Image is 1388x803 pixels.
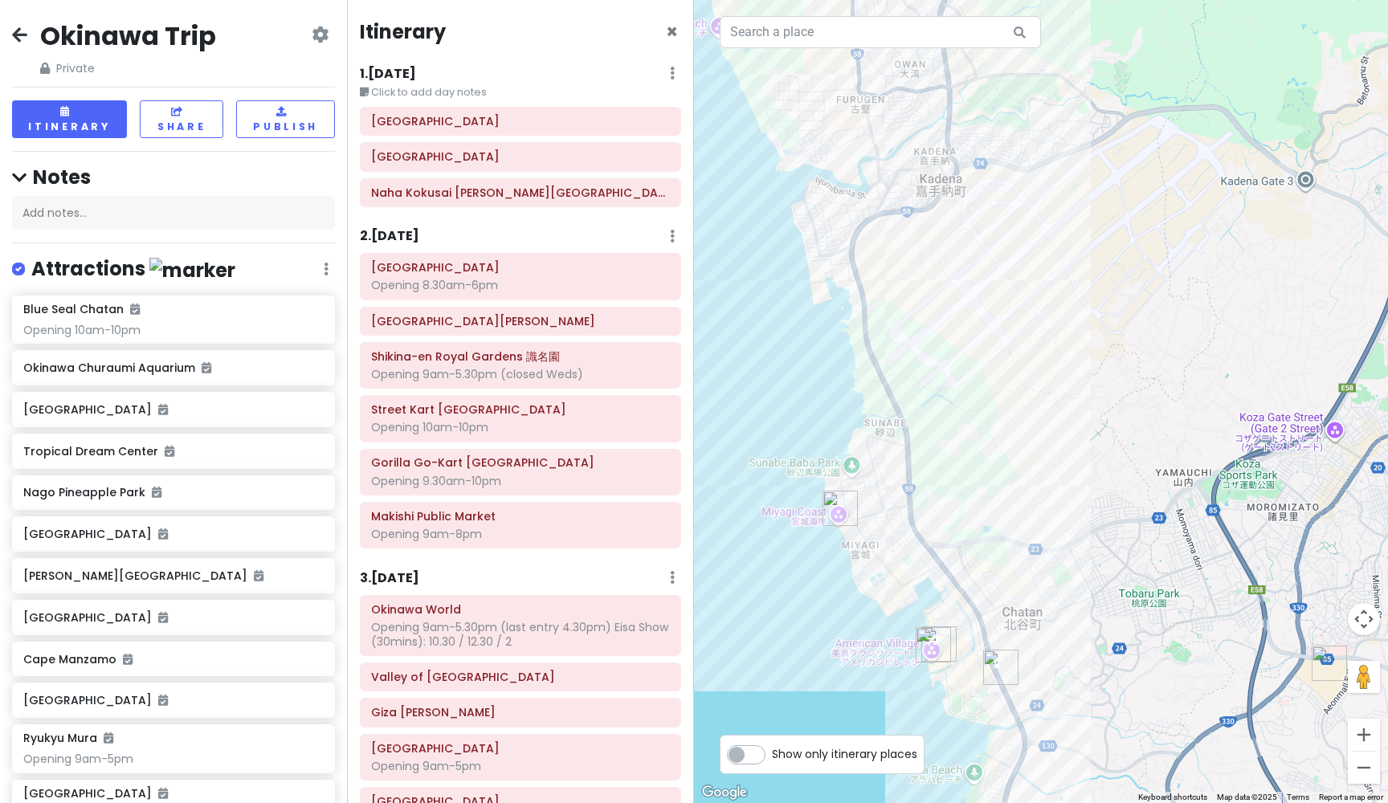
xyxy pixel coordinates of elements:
span: Private [40,59,216,77]
h6: Blue Seal Chatan [23,302,140,316]
h6: Nago Pineapple Park [23,485,323,499]
h6: Gorilla Go-Kart Okinawa [371,455,670,470]
div: American Village [916,627,951,662]
button: Close [666,22,678,42]
span: Show only itinerary places [772,745,917,763]
i: Added to itinerary [165,446,174,457]
div: Taco Rice Cafe Kijimuna [921,626,957,662]
div: Opening 9am-8pm [371,527,670,541]
div: Miyagi Coast [823,491,858,526]
h6: [GEOGRAPHIC_DATA] [23,786,168,801]
a: Open this area in Google Maps (opens a new window) [698,782,751,803]
h6: 1 . [DATE] [360,66,416,83]
button: Publish [236,100,335,138]
div: Opening 10am-10pm [23,323,323,337]
div: Opening 9.30am-10pm [371,474,670,488]
div: Opening 9am-5pm [23,752,323,766]
a: Report a map error [1319,793,1383,801]
h6: Ryukyu Mura [23,731,113,745]
h6: [GEOGRAPHIC_DATA] [23,693,323,707]
input: Search a place [720,16,1041,48]
a: Terms [1287,793,1309,801]
h6: Matsuyama Park [371,149,670,164]
div: Add notes... [12,196,335,230]
h4: Itinerary [360,19,446,44]
button: Keyboard shortcuts [1138,792,1207,803]
h6: Street Kart Okinawa [371,402,670,417]
h6: Okinawa Churaumi Aquarium [23,361,323,375]
i: Added to itinerary [123,654,133,665]
h6: Okinawa Prefectural Peace Memorial Museum [371,741,670,756]
div: Opening 9am-5pm [371,759,670,773]
i: Added to itinerary [158,788,168,799]
div: Blue Seal Chatan [983,650,1019,685]
h6: [PERSON_NAME][GEOGRAPHIC_DATA] [23,569,323,583]
h4: Attractions [31,256,235,283]
span: Close itinerary [666,18,678,45]
h6: Okinawa World [371,602,670,617]
i: Added to itinerary [158,695,168,706]
i: Added to itinerary [254,570,263,581]
h6: 2 . [DATE] [360,228,419,245]
i: Added to itinerary [158,404,168,415]
button: Zoom out [1348,752,1380,784]
div: Opening 10am-10pm [371,420,670,434]
h6: Makishi Public Market [371,509,670,524]
div: Opening 9am-5.30pm (closed Weds) [371,367,670,381]
i: Added to itinerary [130,304,140,315]
div: Opening 9am-5.30pm (last entry 4.30pm) Eisa Show (30mins): 10.30 / 12.30 / 2 [371,620,670,649]
h6: [GEOGRAPHIC_DATA] [23,527,323,541]
h6: Fukushūen Garden [371,114,670,128]
button: Map camera controls [1348,603,1380,635]
i: Added to itinerary [158,612,168,623]
button: Zoom in [1348,719,1380,751]
h6: Tropical Dream Center [23,444,323,459]
button: Itinerary [12,100,127,138]
h6: [GEOGRAPHIC_DATA] [23,610,323,625]
h4: Notes [12,165,335,190]
h6: Giza Banta Cliff [371,705,670,719]
button: Drag Pegman onto the map to open Street View [1348,661,1380,693]
h6: Cape Chinen Park [371,314,670,328]
h6: Cape Manzamo [23,652,323,666]
h2: Okinawa Trip [40,19,216,53]
button: Share [140,100,223,138]
span: Map data ©2025 [1217,793,1277,801]
small: Click to add day notes [360,84,681,100]
img: marker [149,258,235,283]
div: Pokemon Center Okinawa [1312,646,1347,681]
h6: Shikina-en Royal Gardens 識名園 [371,349,670,364]
h6: Naha Kokusai Dori Shopping Street [371,185,670,200]
h6: 3 . [DATE] [360,570,419,587]
div: Opening 8.30am-6pm [371,278,670,292]
i: Added to itinerary [104,732,113,744]
h6: Shuri Castle [371,260,670,275]
i: Added to itinerary [158,528,168,540]
h6: Valley of Gangala [371,670,670,684]
i: Added to itinerary [152,487,161,498]
img: Google [698,782,751,803]
h6: [GEOGRAPHIC_DATA] [23,402,323,417]
i: Added to itinerary [202,362,211,373]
